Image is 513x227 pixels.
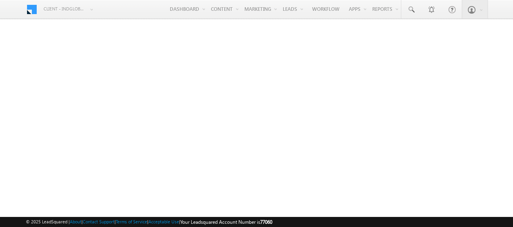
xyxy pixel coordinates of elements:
a: Contact Support [83,219,115,224]
span: 77060 [260,219,272,225]
span: Client - indglobal1 (77060) [44,5,86,13]
a: Terms of Service [116,219,147,224]
span: © 2025 LeadSquared | | | | | [26,218,272,226]
a: About [70,219,81,224]
a: Acceptable Use [148,219,179,224]
span: Your Leadsquared Account Number is [180,219,272,225]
